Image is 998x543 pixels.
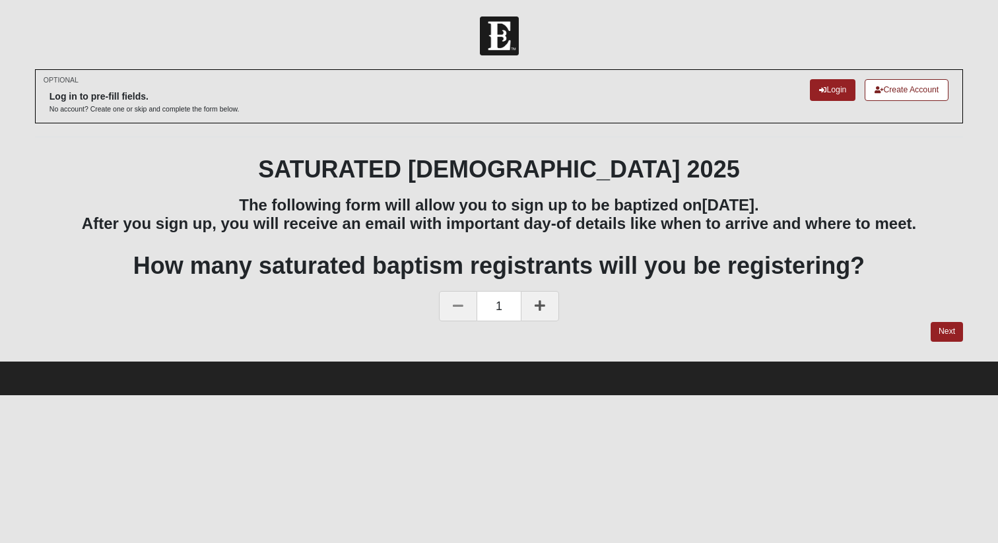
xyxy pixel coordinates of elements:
a: Login [810,79,855,101]
h1: How many saturated baptism registrants will you be registering? [35,251,963,280]
b: [DATE]. [702,196,759,214]
a: Create Account [865,79,948,101]
span: 1 [477,291,521,321]
h6: Log in to pre-fill fields. [50,91,240,102]
h3: The following form will allow you to sign up to be baptized on After you sign up, you will receiv... [35,196,963,234]
img: Church of Eleven22 Logo [480,16,519,55]
a: Next [931,322,963,341]
small: OPTIONAL [44,75,79,85]
h1: SATURATED [DEMOGRAPHIC_DATA] 2025 [35,155,963,183]
p: No account? Create one or skip and complete the form below. [50,104,240,114]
